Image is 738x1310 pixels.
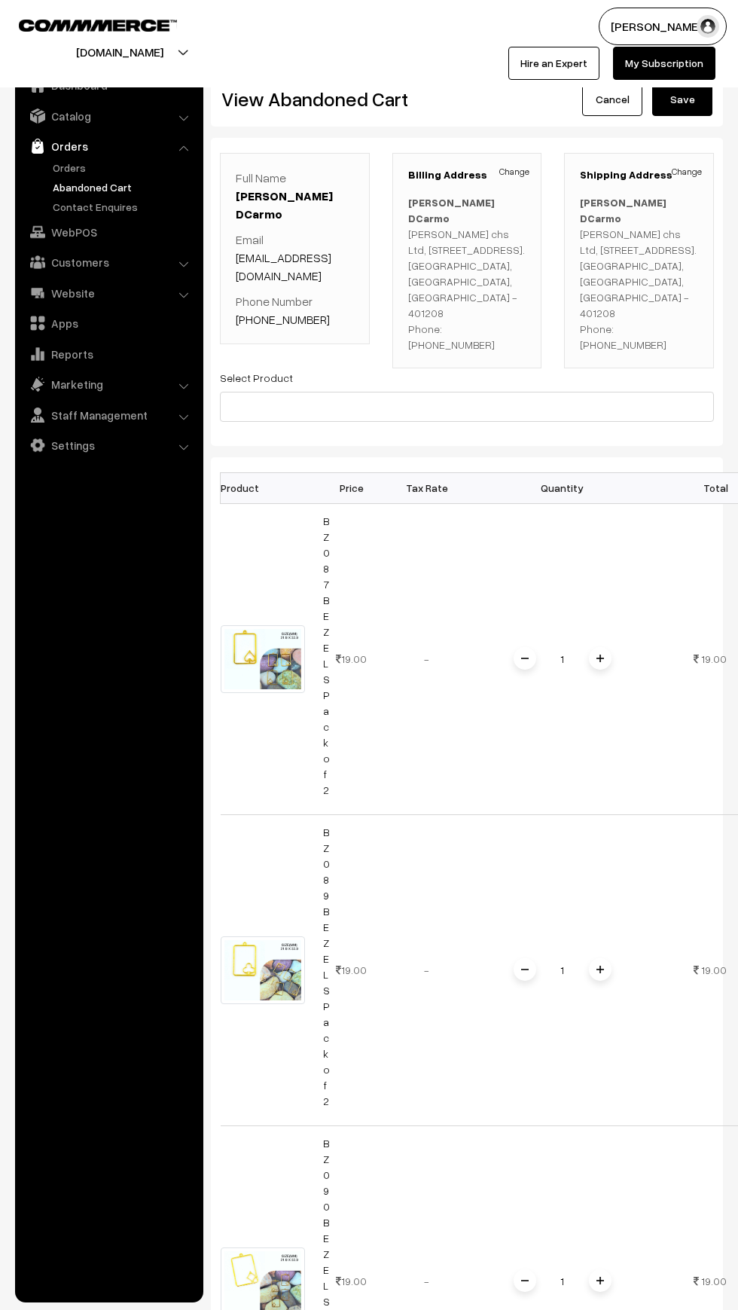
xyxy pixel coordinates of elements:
[580,194,698,353] p: [PERSON_NAME] chs Ltd, [STREET_ADDRESS]. [GEOGRAPHIC_DATA], [GEOGRAPHIC_DATA], [GEOGRAPHIC_DATA] ...
[221,625,305,693] img: 1708760584329-211125129.png
[389,472,465,503] th: Tax Rate
[236,312,330,327] a: [PHONE_NUMBER]
[596,655,604,662] img: plusI
[580,196,666,224] b: [PERSON_NAME] DCarmo
[596,1277,604,1284] img: plusI
[314,814,389,1125] td: 19.00
[323,826,330,1107] a: BZ089 BEZELS Pack of 2
[19,133,198,160] a: Orders
[580,169,698,182] h3: Shipping Address
[701,652,727,665] span: 19.00
[701,963,727,976] span: 19.00
[19,15,151,33] a: COMMMERCE
[652,83,712,116] button: Save
[19,249,198,276] a: Customers
[596,966,604,973] img: plusI
[508,47,599,80] a: Hire an Expert
[19,279,198,307] a: Website
[19,402,198,429] a: Staff Management
[465,472,660,503] th: Quantity
[701,1275,727,1287] span: 19.00
[19,340,198,368] a: Reports
[220,370,293,386] label: Select Product
[424,1275,429,1287] span: -
[236,292,354,328] p: Phone Number
[599,8,727,45] button: [PERSON_NAME]…
[49,199,198,215] a: Contact Enquires
[19,371,198,398] a: Marketing
[660,472,736,503] th: Total
[236,188,333,221] a: [PERSON_NAME] DCarmo
[236,169,354,223] p: Full Name
[49,179,198,195] a: Abandoned Cart
[19,218,198,246] a: WebPOS
[236,250,331,283] a: [EMAIL_ADDRESS][DOMAIN_NAME]
[424,652,429,665] span: -
[697,15,719,38] img: user
[49,160,198,176] a: Orders
[314,472,389,503] th: Price
[521,966,529,973] img: minus
[613,47,715,80] a: My Subscription
[499,165,529,179] a: Change
[672,165,702,179] a: Change
[19,20,177,31] img: COMMMERCE
[19,432,198,459] a: Settings
[424,963,429,976] span: -
[521,1277,529,1284] img: minus
[408,194,526,353] p: [PERSON_NAME] chs Ltd, [STREET_ADDRESS]. [GEOGRAPHIC_DATA], [GEOGRAPHIC_DATA], [GEOGRAPHIC_DATA] ...
[323,515,330,796] a: BZ087 BEZELS Pack of 2
[521,655,529,662] img: minus
[314,503,389,814] td: 19.00
[408,196,495,224] b: [PERSON_NAME] DCarmo
[582,83,642,116] a: Cancel
[221,472,314,503] th: Product
[221,87,456,111] h2: View Abandoned Cart
[19,102,198,130] a: Catalog
[221,936,305,1004] img: 1708760584665-552729184.png
[19,310,198,337] a: Apps
[408,169,526,182] h3: Billing Address
[23,33,216,71] button: [DOMAIN_NAME]
[236,231,354,285] p: Email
